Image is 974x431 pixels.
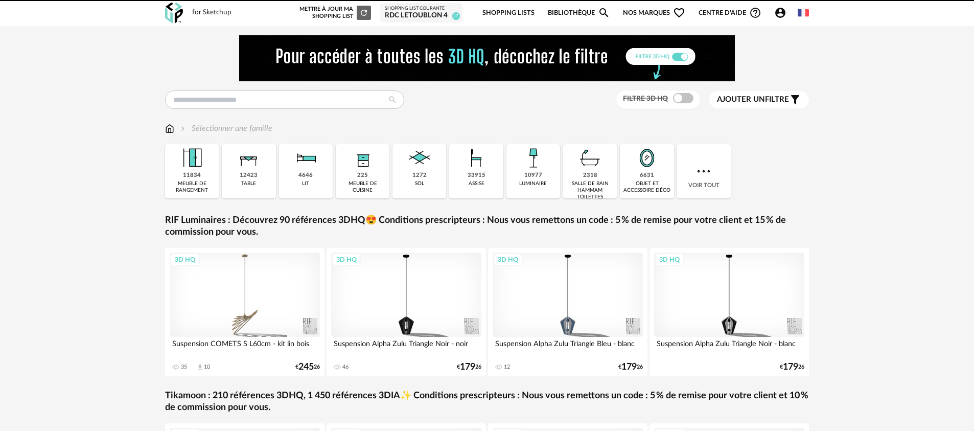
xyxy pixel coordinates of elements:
[709,91,809,108] button: Ajouter unfiltre Filter icon
[241,180,256,187] div: table
[717,95,789,105] span: filtre
[339,180,386,194] div: meuble de cuisine
[342,364,349,371] div: 46
[295,364,320,371] div: € 26
[749,7,761,19] span: Help Circle Outline icon
[457,364,481,371] div: € 26
[165,390,809,414] a: Tikamoon : 210 références 3DHQ, 1 450 références 3DIA✨ Conditions prescripteurs : Nous vous remet...
[179,123,272,134] div: Sélectionner une famille
[460,364,475,371] span: 179
[331,337,481,357] div: Suspension Alpha Zulu Triangle Noir - noir
[415,180,424,187] div: sol
[780,364,804,371] div: € 26
[482,1,535,25] a: Shopping Lists
[655,253,684,266] div: 3D HQ
[181,364,187,371] div: 35
[179,123,187,134] img: svg+xml;base64,PHN2ZyB3aWR0aD0iMTYiIGhlaWdodD0iMTYiIHZpZXdCb3g9IjAgMCAxNiAxNiIgZmlsbD0ibm9uZSIgeG...
[566,180,614,200] div: salle de bain hammam toilettes
[183,172,201,179] div: 11834
[488,248,647,376] a: 3D HQ Suspension Alpha Zulu Triangle Bleu - blanc 12 €17926
[468,172,485,179] div: 33915
[524,172,542,179] div: 10977
[359,10,368,15] span: Refresh icon
[504,364,510,371] div: 12
[298,364,314,371] span: 245
[168,180,216,194] div: meuble de rangement
[298,172,313,179] div: 4646
[717,96,765,103] span: Ajouter un
[192,8,231,17] div: for Sketchup
[789,94,801,106] span: Filter icon
[196,364,204,371] span: Download icon
[623,1,685,25] span: Nos marques
[165,123,174,134] img: svg+xml;base64,PHN2ZyB3aWR0aD0iMTYiIGhlaWdodD0iMTciIHZpZXdCb3g9IjAgMCAxNiAxNyIgZmlsbD0ibm9uZSIgeG...
[694,162,713,180] img: more.7b13dc1.svg
[406,144,433,172] img: Sol.png
[493,337,643,357] div: Suspension Alpha Zulu Triangle Bleu - blanc
[357,172,368,179] div: 225
[623,180,670,194] div: objet et accessoire déco
[204,364,210,371] div: 10
[235,144,263,172] img: Table.png
[239,35,735,81] img: FILTRE%20HQ%20NEW_V1%20(4).gif
[302,180,309,187] div: lit
[385,6,458,20] a: Shopping List courante RDC LETOUBLON 4 27
[548,1,610,25] a: BibliothèqueMagnify icon
[412,172,427,179] div: 1272
[654,337,804,357] div: Suspension Alpha Zulu Triangle Noir - blanc
[170,337,320,357] div: Suspension COMETS S L60cm - kit lin bois
[623,95,668,102] span: Filtre 3D HQ
[673,7,685,19] span: Heart Outline icon
[640,172,654,179] div: 6631
[677,144,731,198] div: Voir tout
[783,364,798,371] span: 179
[170,253,200,266] div: 3D HQ
[650,248,809,376] a: 3D HQ Suspension Alpha Zulu Triangle Noir - blanc €17926
[332,253,361,266] div: 3D HQ
[240,172,258,179] div: 12423
[327,248,486,376] a: 3D HQ Suspension Alpha Zulu Triangle Noir - noir 46 €17926
[462,144,490,172] img: Assise.png
[385,6,458,12] div: Shopping List courante
[165,248,324,376] a: 3D HQ Suspension COMETS S L60cm - kit lin bois 35 Download icon 10 €24526
[292,144,319,172] img: Literie.png
[297,6,371,20] div: Mettre à jour ma Shopping List
[576,144,604,172] img: Salle%20de%20bain.png
[798,7,809,18] img: fr
[519,144,547,172] img: Luminaire.png
[519,180,547,187] div: luminaire
[349,144,377,172] img: Rangement.png
[621,364,637,371] span: 179
[699,7,761,19] span: Centre d'aideHelp Circle Outline icon
[633,144,661,172] img: Miroir.png
[774,7,786,19] span: Account Circle icon
[165,3,183,24] img: OXP
[583,172,597,179] div: 2318
[452,12,460,20] span: 27
[618,364,643,371] div: € 26
[493,253,523,266] div: 3D HQ
[385,11,458,20] div: RDC LETOUBLON 4
[598,7,610,19] span: Magnify icon
[774,7,791,19] span: Account Circle icon
[178,144,206,172] img: Meuble%20de%20rangement.png
[165,215,809,239] a: RIF Luminaires : Découvrez 90 références 3DHQ😍 Conditions prescripteurs : Nous vous remettons un ...
[469,180,484,187] div: assise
